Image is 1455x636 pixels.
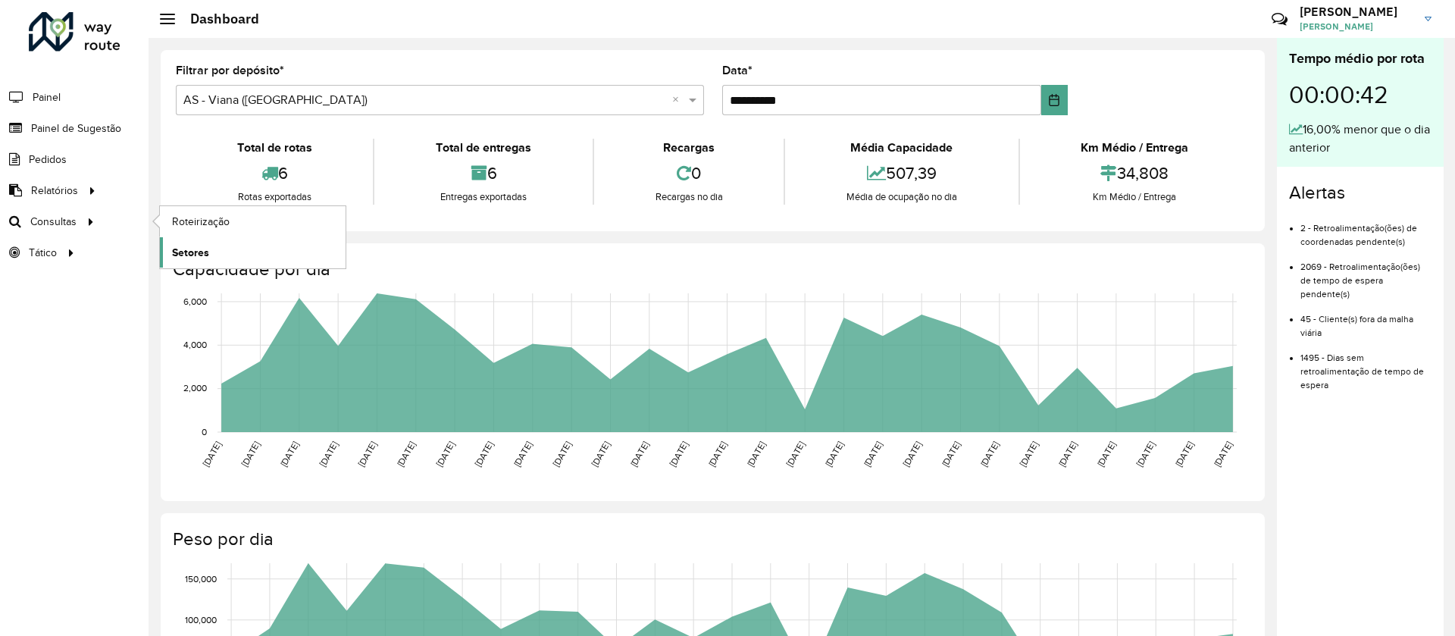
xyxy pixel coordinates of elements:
[745,440,767,468] text: [DATE]
[173,258,1250,280] h4: Capacidade por dia
[668,440,690,468] text: [DATE]
[551,440,573,468] text: [DATE]
[1056,440,1078,468] text: [DATE]
[598,190,780,205] div: Recargas no dia
[29,152,67,168] span: Pedidos
[1300,249,1432,301] li: 2069 - Retroalimentação(ões) de tempo de espera pendente(s)
[180,157,369,190] div: 6
[901,440,923,468] text: [DATE]
[789,190,1014,205] div: Média de ocupação no dia
[185,574,217,584] text: 150,000
[1289,69,1432,121] div: 00:00:42
[183,296,207,306] text: 6,000
[1300,5,1413,19] h3: [PERSON_NAME]
[378,139,588,157] div: Total de entregas
[176,61,284,80] label: Filtrar por depósito
[201,440,223,468] text: [DATE]
[378,157,588,190] div: 6
[31,183,78,199] span: Relatórios
[1300,301,1432,340] li: 45 - Cliente(s) fora da malha viária
[784,440,806,468] text: [DATE]
[1289,121,1432,157] div: 16,00% menor que o dia anterior
[1024,190,1246,205] div: Km Médio / Entrega
[33,89,61,105] span: Painel
[278,440,300,468] text: [DATE]
[183,340,207,349] text: 4,000
[1289,182,1432,204] h4: Alertas
[175,11,259,27] h2: Dashboard
[1212,440,1234,468] text: [DATE]
[940,440,962,468] text: [DATE]
[672,91,685,109] span: Clear all
[862,440,884,468] text: [DATE]
[512,440,533,468] text: [DATE]
[160,237,346,268] a: Setores
[590,440,612,468] text: [DATE]
[180,190,369,205] div: Rotas exportadas
[160,206,346,237] a: Roteirização
[185,615,217,625] text: 100,000
[173,528,1250,550] h4: Peso por dia
[318,440,339,468] text: [DATE]
[1018,440,1040,468] text: [DATE]
[172,214,230,230] span: Roteirização
[202,427,207,437] text: 0
[789,157,1014,190] div: 507,39
[29,245,57,261] span: Tático
[789,139,1014,157] div: Média Capacidade
[31,121,121,136] span: Painel de Sugestão
[1041,85,1068,115] button: Choose Date
[628,440,650,468] text: [DATE]
[706,440,728,468] text: [DATE]
[172,245,209,261] span: Setores
[1024,139,1246,157] div: Km Médio / Entrega
[356,440,378,468] text: [DATE]
[598,157,780,190] div: 0
[823,440,845,468] text: [DATE]
[1289,49,1432,69] div: Tempo médio por rota
[978,440,1000,468] text: [DATE]
[473,440,495,468] text: [DATE]
[722,61,753,80] label: Data
[1300,210,1432,249] li: 2 - Retroalimentação(ões) de coordenadas pendente(s)
[183,384,207,393] text: 2,000
[1024,157,1246,190] div: 34,808
[395,440,417,468] text: [DATE]
[1300,340,1432,392] li: 1495 - Dias sem retroalimentação de tempo de espera
[239,440,261,468] text: [DATE]
[1095,440,1117,468] text: [DATE]
[434,440,456,468] text: [DATE]
[30,214,77,230] span: Consultas
[598,139,780,157] div: Recargas
[1134,440,1156,468] text: [DATE]
[1300,20,1413,33] span: [PERSON_NAME]
[378,190,588,205] div: Entregas exportadas
[1173,440,1195,468] text: [DATE]
[1263,3,1296,36] a: Contato Rápido
[180,139,369,157] div: Total de rotas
